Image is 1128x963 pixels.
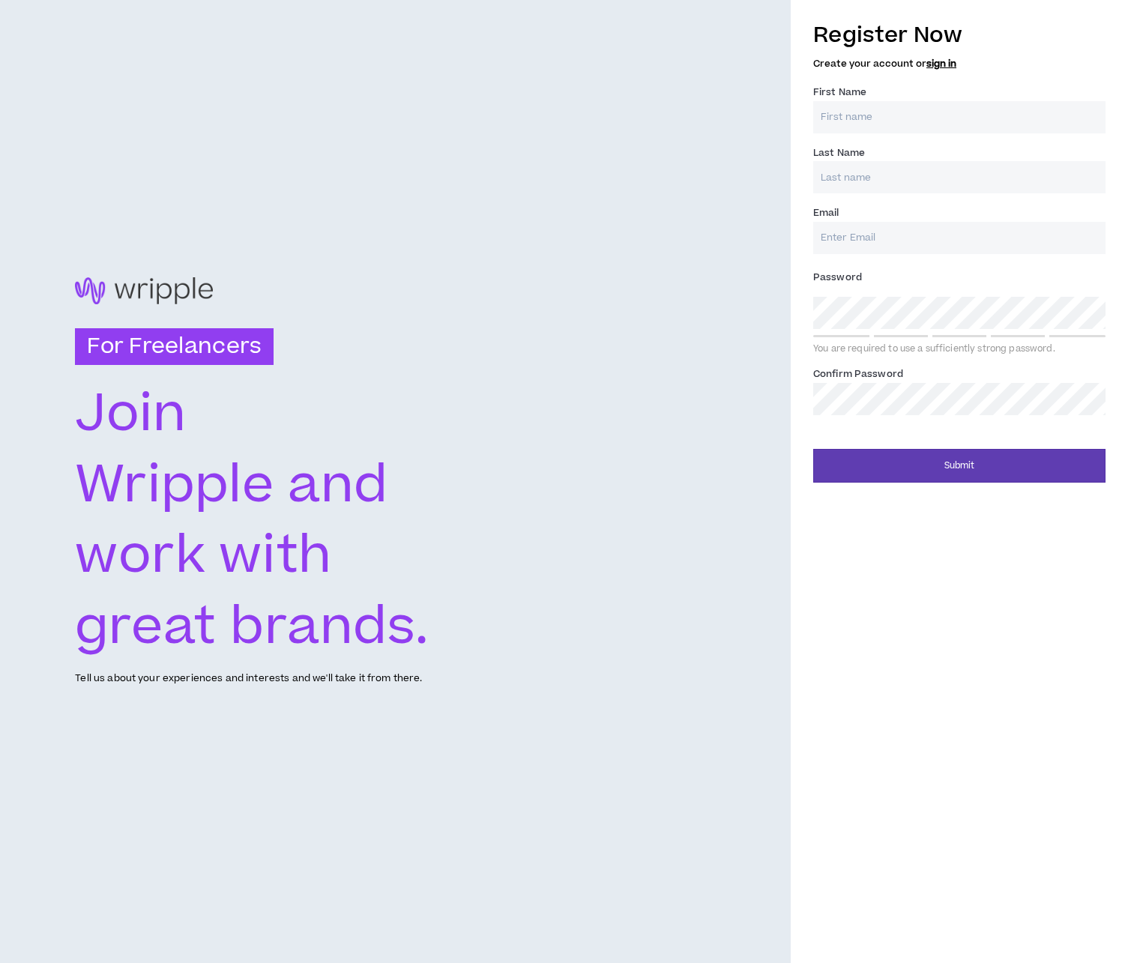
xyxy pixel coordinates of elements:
text: Join [75,378,187,451]
label: First Name [813,80,866,104]
button: Submit [813,449,1106,483]
input: Last name [813,161,1106,193]
span: Password [813,271,862,284]
label: Confirm Password [813,362,903,386]
input: Enter Email [813,222,1106,254]
label: Email [813,201,839,225]
h3: For Freelancers [75,328,274,366]
h5: Create your account or [813,58,1106,69]
label: Last Name [813,141,865,165]
p: Tell us about your experiences and interests and we'll take it from there. [75,671,422,686]
input: First name [813,101,1106,133]
text: great brands. [75,590,430,663]
text: work with [75,519,332,593]
text: Wripple and [75,449,389,522]
div: You are required to use a sufficiently strong password. [813,343,1106,355]
h3: Register Now [813,19,1106,51]
a: sign in [926,57,956,70]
